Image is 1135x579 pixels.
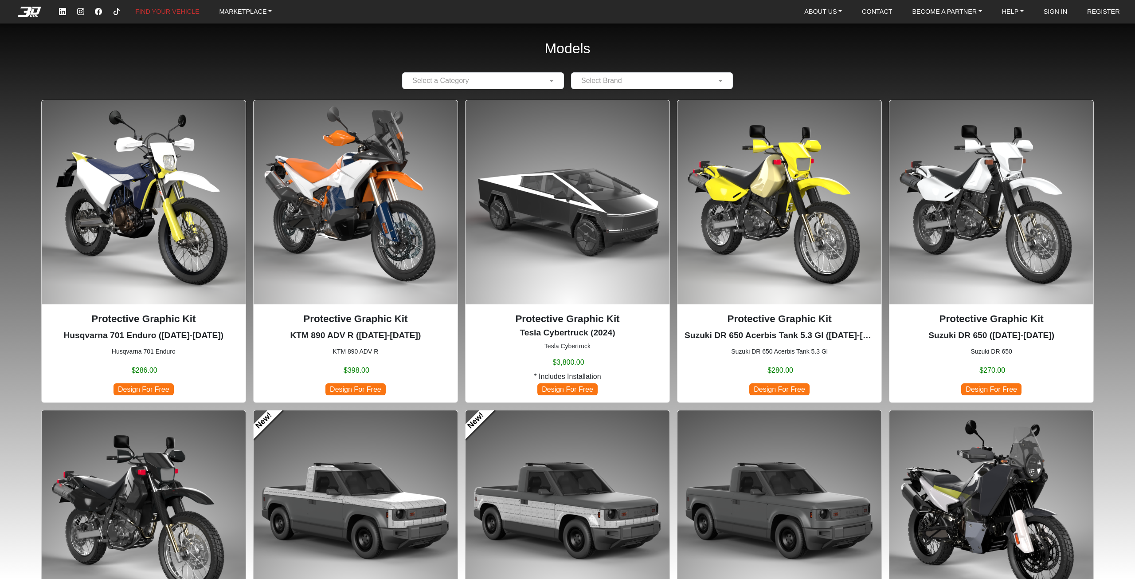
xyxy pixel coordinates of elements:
[473,311,662,327] p: Protective Graphic Kit
[261,329,450,342] p: KTM 890 ADV R (2023-2025)
[1040,4,1071,20] a: SIGN IN
[908,4,985,20] a: BECOME A PARTNER
[685,311,874,327] p: Protective Graphic Kit
[473,327,662,339] p: Tesla Cybertruck (2024)
[465,100,670,403] div: Tesla Cybertruck
[801,4,845,20] a: ABOUT US
[896,329,1086,342] p: Suzuki DR 650 (1996-2024)
[544,28,590,69] h2: Models
[261,311,450,327] p: Protective Graphic Kit
[677,100,881,304] img: DR 650Acerbis Tank 5.3 Gl1996-2024
[113,383,174,395] span: Design For Free
[325,383,386,395] span: Design For Free
[537,383,598,395] span: Design For Free
[961,383,1021,395] span: Design For Free
[132,4,203,20] a: FIND YOUR VEHICLE
[253,100,458,403] div: KTM 890 ADV R
[552,357,584,368] span: $3,800.00
[41,100,246,403] div: Husqvarna 701 Enduro
[458,403,494,439] a: New!
[261,347,450,356] small: KTM 890 ADV R
[685,347,874,356] small: Suzuki DR 650 Acerbis Tank 5.3 Gl
[896,311,1086,327] p: Protective Graphic Kit
[896,347,1086,356] small: Suzuki DR 650
[473,342,662,351] small: Tesla Cybertruck
[685,329,874,342] p: Suzuki DR 650 Acerbis Tank 5.3 Gl (1996-2024)
[534,371,601,382] span: * Includes Installation
[216,4,276,20] a: MARKETPLACE
[1084,4,1123,20] a: REGISTER
[677,100,882,403] div: Suzuki DR 650 Acerbis Tank 5.3 Gl
[889,100,1094,403] div: Suzuki DR 650
[246,403,282,439] a: New!
[49,329,239,342] p: Husqvarna 701 Enduro (2016-2024)
[749,383,810,395] span: Design For Free
[49,347,239,356] small: Husqvarna 701 Enduro
[998,4,1027,20] a: HELP
[42,100,246,304] img: 701 Enduronull2016-2024
[979,365,1005,376] span: $270.00
[344,365,369,376] span: $398.00
[466,100,669,304] img: Cybertrucknull2024
[889,100,1093,304] img: DR 6501996-2024
[254,100,458,304] img: 890 ADV R null2023-2025
[49,311,239,327] p: Protective Graphic Kit
[132,365,157,376] span: $286.00
[767,365,793,376] span: $280.00
[858,4,896,20] a: CONTACT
